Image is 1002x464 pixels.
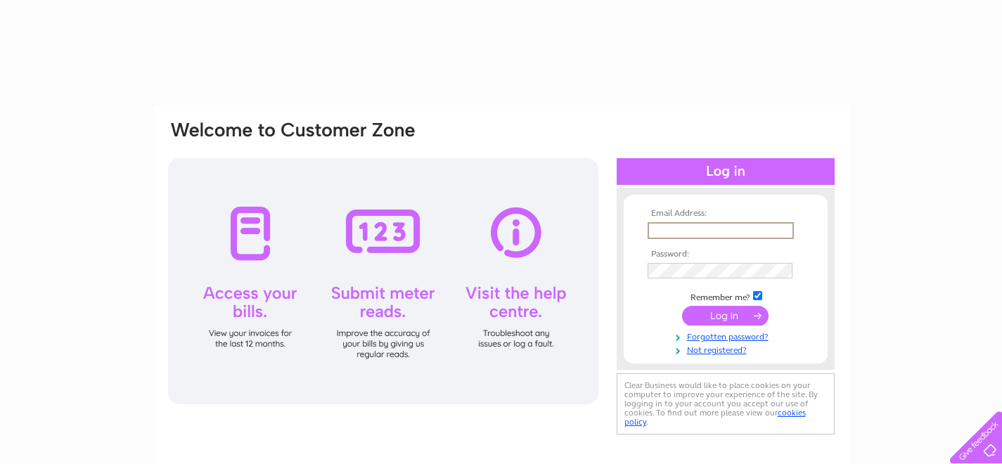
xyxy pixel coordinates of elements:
[648,342,807,356] a: Not registered?
[624,408,806,427] a: cookies policy
[648,329,807,342] a: Forgotten password?
[682,306,769,326] input: Submit
[644,250,807,259] th: Password:
[644,289,807,303] td: Remember me?
[617,373,835,434] div: Clear Business would like to place cookies on your computer to improve your experience of the sit...
[644,209,807,219] th: Email Address:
